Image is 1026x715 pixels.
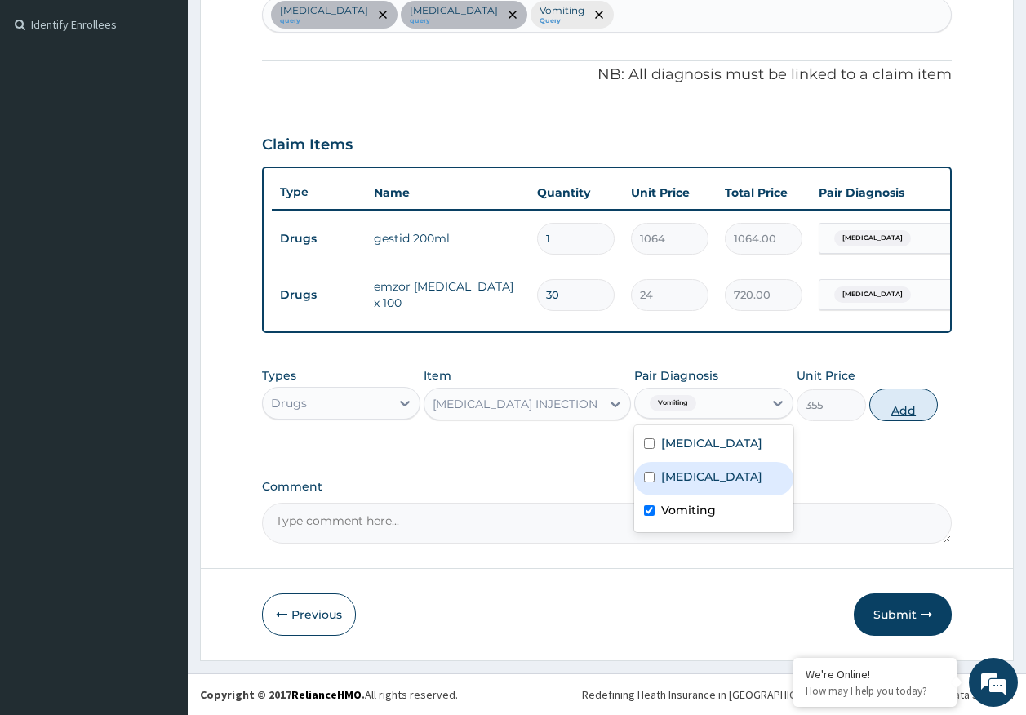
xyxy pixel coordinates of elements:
[366,222,529,255] td: gestid 200ml
[529,176,623,209] th: Quantity
[366,176,529,209] th: Name
[806,684,944,698] p: How may I help you today?
[291,687,362,702] a: RelianceHMO
[582,686,1014,703] div: Redefining Heath Insurance in [GEOGRAPHIC_DATA] using Telemedicine and Data Science!
[433,396,597,412] div: [MEDICAL_DATA] INJECTION
[280,17,368,25] small: query
[366,270,529,319] td: emzor [MEDICAL_DATA] x 100
[272,177,366,207] th: Type
[262,369,296,383] label: Types
[268,8,307,47] div: Minimize live chat window
[410,4,498,17] p: [MEDICAL_DATA]
[271,395,307,411] div: Drugs
[717,176,811,209] th: Total Price
[424,367,451,384] label: Item
[30,82,66,122] img: d_794563401_company_1708531726252_794563401
[634,367,718,384] label: Pair Diagnosis
[262,64,953,86] p: NB: All diagnosis must be linked to a claim item
[410,17,498,25] small: query
[797,367,855,384] label: Unit Price
[505,7,520,22] span: remove selection option
[592,7,606,22] span: remove selection option
[200,687,365,702] strong: Copyright © 2017 .
[8,446,311,503] textarea: Type your message and hit 'Enter'
[854,593,952,636] button: Submit
[272,224,366,254] td: Drugs
[540,4,584,17] p: Vomiting
[661,502,716,518] label: Vomiting
[188,673,1026,715] footer: All rights reserved.
[280,4,368,17] p: [MEDICAL_DATA]
[869,389,939,421] button: Add
[806,667,944,682] div: We're Online!
[623,176,717,209] th: Unit Price
[834,286,911,303] span: [MEDICAL_DATA]
[650,395,696,411] span: Vomiting
[262,480,953,494] label: Comment
[85,91,274,113] div: Chat with us now
[834,230,911,246] span: [MEDICAL_DATA]
[811,176,990,209] th: Pair Diagnosis
[262,593,356,636] button: Previous
[95,206,225,371] span: We're online!
[262,136,353,154] h3: Claim Items
[375,7,390,22] span: remove selection option
[661,435,762,451] label: [MEDICAL_DATA]
[661,469,762,485] label: [MEDICAL_DATA]
[540,17,584,25] small: Query
[272,280,366,310] td: Drugs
